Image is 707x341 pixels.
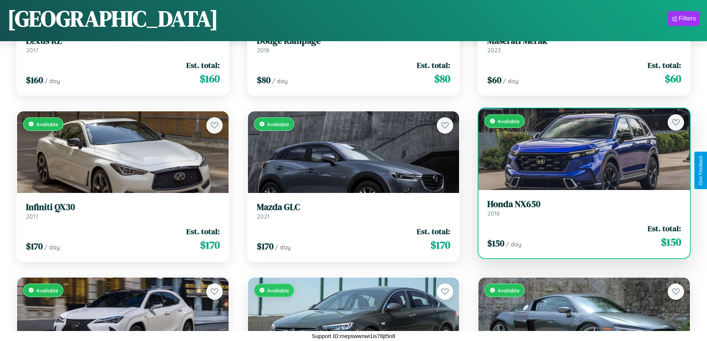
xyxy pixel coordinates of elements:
[417,60,450,71] span: Est. total:
[267,287,289,294] span: Available
[665,71,681,86] span: $ 60
[487,74,501,86] span: $ 60
[267,121,289,127] span: Available
[26,74,43,86] span: $ 160
[679,15,696,22] div: Filters
[26,213,38,220] span: 2017
[186,226,220,237] span: Est. total:
[26,46,38,54] span: 2017
[7,3,218,34] h1: [GEOGRAPHIC_DATA]
[257,240,274,252] span: $ 170
[26,240,43,252] span: $ 170
[257,74,271,86] span: $ 80
[487,36,681,46] h3: Maserati Merak
[275,243,291,251] span: / day
[257,202,451,220] a: Mazda GLC2021
[417,226,450,237] span: Est. total:
[36,121,58,127] span: Available
[26,36,220,54] a: Lexus RZ2017
[36,287,58,294] span: Available
[431,237,450,252] span: $ 170
[487,237,504,249] span: $ 150
[487,199,681,217] a: Honda NX6502018
[648,60,681,71] span: Est. total:
[45,77,60,85] span: / day
[200,237,220,252] span: $ 170
[26,202,220,220] a: Infiniti QX302017
[257,213,269,220] span: 2021
[26,36,220,46] h3: Lexus RZ
[648,223,681,234] span: Est. total:
[200,71,220,86] span: $ 160
[498,118,520,124] span: Available
[498,287,520,294] span: Available
[487,199,681,210] h3: Honda NX650
[487,36,681,54] a: Maserati Merak2023
[257,46,269,54] span: 2018
[506,240,521,248] span: / day
[668,11,700,26] button: Filters
[434,71,450,86] span: $ 80
[698,155,703,186] div: Give Feedback
[257,202,451,213] h3: Mazda GLC
[26,202,220,213] h3: Infiniti QX30
[257,36,451,54] a: Dodge Rampage2018
[487,210,500,217] span: 2018
[272,77,288,85] span: / day
[312,331,395,341] p: Support ID: mepswwnwi1is78jt5n8
[257,36,451,46] h3: Dodge Rampage
[661,235,681,249] span: $ 150
[44,243,60,251] span: / day
[503,77,518,85] span: / day
[186,60,220,71] span: Est. total:
[487,46,501,54] span: 2023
